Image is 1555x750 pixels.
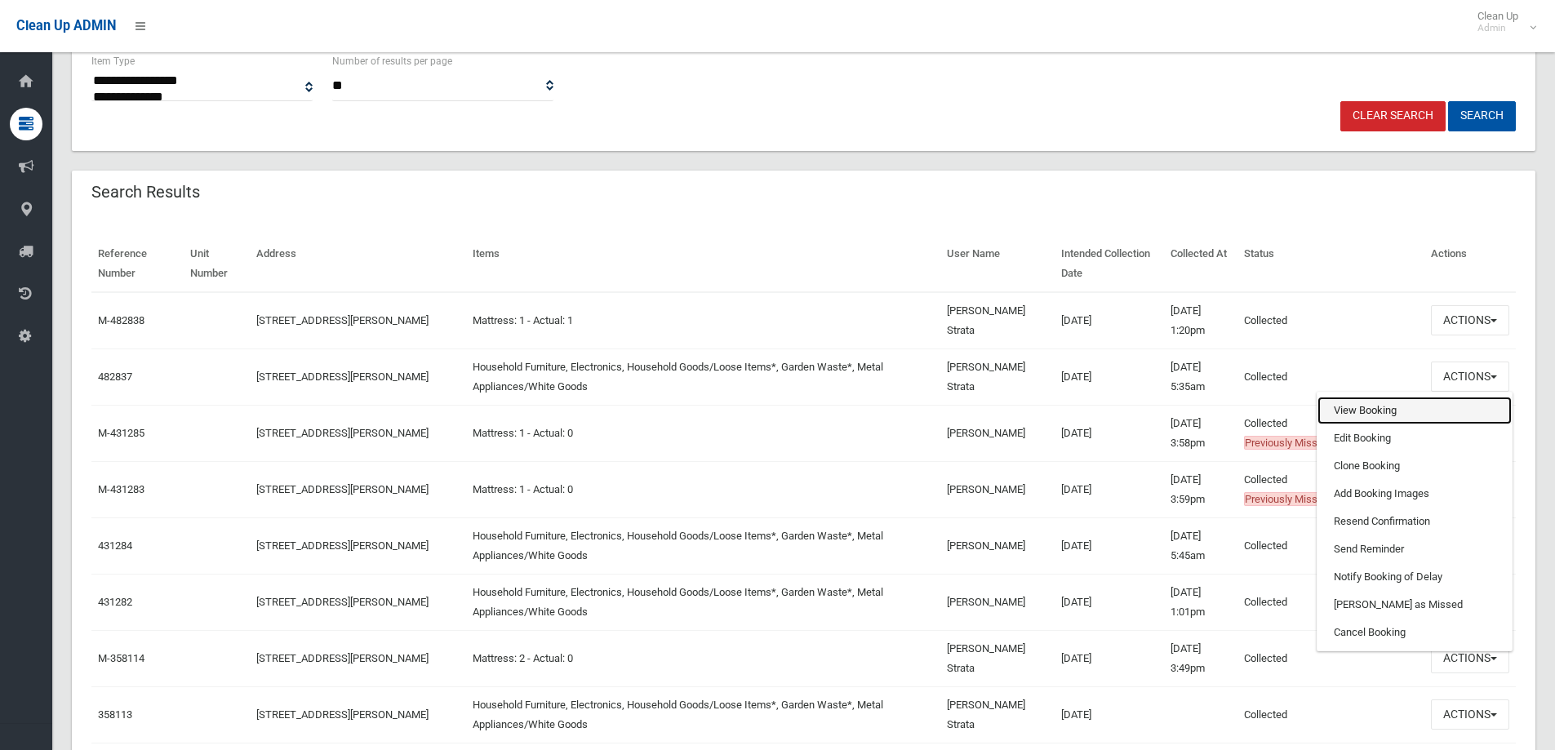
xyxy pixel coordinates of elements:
[1237,236,1424,292] th: Status
[1237,630,1424,686] td: Collected
[1237,574,1424,630] td: Collected
[466,574,940,630] td: Household Furniture, Electronics, Household Goods/Loose Items*, Garden Waste*, Metal Appliances/W...
[466,292,940,349] td: Mattress: 1 - Actual: 1
[1431,643,1509,673] button: Actions
[1164,461,1238,517] td: [DATE] 3:59pm
[1340,101,1446,131] a: Clear Search
[1055,517,1164,574] td: [DATE]
[98,483,144,495] a: M-431283
[940,630,1055,686] td: [PERSON_NAME] Strata
[466,405,940,461] td: Mattress: 1 - Actual: 0
[940,686,1055,743] td: [PERSON_NAME] Strata
[1164,630,1238,686] td: [DATE] 3:49pm
[91,236,184,292] th: Reference Number
[1469,10,1535,34] span: Clean Up
[1317,424,1512,452] a: Edit Booking
[1237,348,1424,405] td: Collected
[1237,461,1424,517] td: Collected
[1237,292,1424,349] td: Collected
[1244,492,1330,506] span: Previously Missed
[1055,461,1164,517] td: [DATE]
[1237,405,1424,461] td: Collected
[98,596,132,608] a: 431282
[98,708,132,721] a: 358113
[1164,348,1238,405] td: [DATE] 5:35am
[1055,348,1164,405] td: [DATE]
[1317,508,1512,535] a: Resend Confirmation
[1477,22,1518,34] small: Admin
[256,596,429,608] a: [STREET_ADDRESS][PERSON_NAME]
[250,236,466,292] th: Address
[466,348,940,405] td: Household Furniture, Electronics, Household Goods/Loose Items*, Garden Waste*, Metal Appliances/W...
[1431,305,1509,335] button: Actions
[1431,699,1509,730] button: Actions
[1317,480,1512,508] a: Add Booking Images
[1237,517,1424,574] td: Collected
[256,652,429,664] a: [STREET_ADDRESS][PERSON_NAME]
[332,52,452,70] label: Number of results per page
[940,292,1055,349] td: [PERSON_NAME] Strata
[72,176,220,208] header: Search Results
[98,652,144,664] a: M-358114
[1055,292,1164,349] td: [DATE]
[98,314,144,326] a: M-482838
[1244,436,1330,450] span: Previously Missed
[1055,236,1164,292] th: Intended Collection Date
[1237,686,1424,743] td: Collected
[1317,535,1512,563] a: Send Reminder
[940,517,1055,574] td: [PERSON_NAME]
[1317,397,1512,424] a: View Booking
[466,236,940,292] th: Items
[256,539,429,552] a: [STREET_ADDRESS][PERSON_NAME]
[1317,452,1512,480] a: Clone Booking
[466,461,940,517] td: Mattress: 1 - Actual: 0
[256,314,429,326] a: [STREET_ADDRESS][PERSON_NAME]
[940,348,1055,405] td: [PERSON_NAME] Strata
[256,483,429,495] a: [STREET_ADDRESS][PERSON_NAME]
[1164,292,1238,349] td: [DATE] 1:20pm
[184,236,251,292] th: Unit Number
[1055,630,1164,686] td: [DATE]
[1317,591,1512,619] a: [PERSON_NAME] as Missed
[1317,563,1512,591] a: Notify Booking of Delay
[1424,236,1516,292] th: Actions
[256,427,429,439] a: [STREET_ADDRESS][PERSON_NAME]
[1164,236,1238,292] th: Collected At
[98,371,132,383] a: 482837
[1431,362,1509,392] button: Actions
[98,539,132,552] a: 431284
[1164,405,1238,461] td: [DATE] 3:58pm
[1055,686,1164,743] td: [DATE]
[940,461,1055,517] td: [PERSON_NAME]
[1055,574,1164,630] td: [DATE]
[1164,517,1238,574] td: [DATE] 5:45am
[466,630,940,686] td: Mattress: 2 - Actual: 0
[1055,405,1164,461] td: [DATE]
[940,405,1055,461] td: [PERSON_NAME]
[940,574,1055,630] td: [PERSON_NAME]
[1448,101,1516,131] button: Search
[91,52,135,70] label: Item Type
[1164,574,1238,630] td: [DATE] 1:01pm
[16,18,116,33] span: Clean Up ADMIN
[256,371,429,383] a: [STREET_ADDRESS][PERSON_NAME]
[256,708,429,721] a: [STREET_ADDRESS][PERSON_NAME]
[466,517,940,574] td: Household Furniture, Electronics, Household Goods/Loose Items*, Garden Waste*, Metal Appliances/W...
[466,686,940,743] td: Household Furniture, Electronics, Household Goods/Loose Items*, Garden Waste*, Metal Appliances/W...
[1317,619,1512,646] a: Cancel Booking
[98,427,144,439] a: M-431285
[940,236,1055,292] th: User Name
